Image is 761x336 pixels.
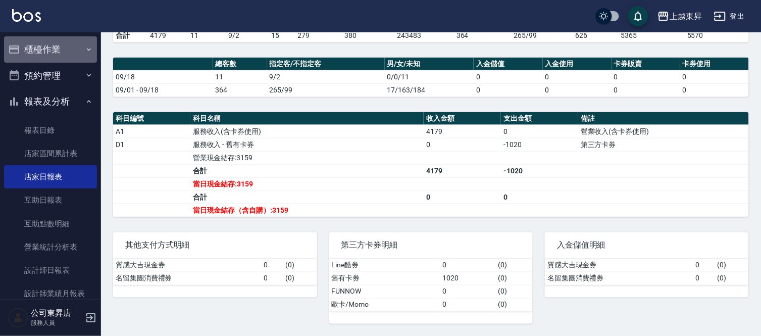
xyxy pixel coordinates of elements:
td: 名留集團消費禮券 [113,272,261,285]
a: 互助點數明細 [4,212,97,235]
th: 入金使用 [543,58,612,71]
td: A1 [113,125,190,138]
td: 0 [543,83,612,97]
th: 支出金額 [501,112,578,125]
td: 營業現金結存:3159 [190,151,424,164]
td: D1 [113,138,190,151]
a: 報表目錄 [4,119,97,142]
td: 當日現金結存:3159 [190,177,424,190]
td: 243483 [394,29,454,42]
td: 合計 [190,164,424,177]
td: ( 0 ) [496,272,533,285]
td: 09/18 [113,70,213,83]
img: Person [8,308,28,328]
a: 店家區間累計表 [4,142,97,165]
td: 626 [573,29,619,42]
td: Line酷券 [329,259,440,272]
button: 上越東昇 [653,6,706,27]
button: 報表及分析 [4,88,97,115]
td: 4179 [424,164,501,177]
td: 0 [261,259,283,272]
span: 第三方卡券明細 [341,241,521,251]
td: 營業收入(含卡券使用) [578,125,749,138]
td: ( 0 ) [715,272,749,285]
button: 登出 [710,7,749,26]
td: 265/99 [511,29,573,42]
td: 11 [213,70,267,83]
span: 入金儲值明細 [557,241,737,251]
table: a dense table [329,259,533,312]
th: 科目名稱 [190,112,424,125]
a: 營業統計分析表 [4,235,97,259]
td: 0 [543,70,612,83]
td: 0 [501,190,578,204]
p: 服務人員 [31,318,82,327]
th: 科目編號 [113,112,190,125]
td: 15 [269,29,295,42]
td: 0 [474,70,542,83]
td: 09/01 - 09/18 [113,83,213,97]
td: 服務收入(含卡券使用) [190,125,424,138]
th: 收入金額 [424,112,501,125]
button: 預約管理 [4,63,97,89]
td: 0 [693,259,715,272]
table: a dense table [545,259,749,285]
td: 380 [342,29,395,42]
td: 5570 [685,29,756,42]
td: 9/2 [226,29,269,42]
td: 11 [188,29,226,42]
span: 其他支付方式明細 [125,241,305,251]
td: 0 [693,272,715,285]
table: a dense table [113,259,317,285]
td: 歐卡/Momo [329,298,440,311]
a: 互助日報表 [4,188,97,212]
th: 總客數 [213,58,267,71]
td: 0 [440,259,496,272]
td: 質感大吉現金券 [113,259,261,272]
th: 備註 [578,112,749,125]
td: 9/2 [267,70,385,83]
td: 0 [680,70,749,83]
td: 265/99 [267,83,385,97]
td: 第三方卡券 [578,138,749,151]
td: 舊有卡券 [329,272,440,285]
th: 指定客/不指定客 [267,58,385,71]
td: 0 [261,272,283,285]
td: 0 [424,138,501,151]
td: -1020 [501,138,578,151]
td: 質感大吉現金券 [545,259,693,272]
td: 服務收入 - 舊有卡券 [190,138,424,151]
a: 設計師日報表 [4,259,97,282]
a: 設計師業績月報表 [4,282,97,305]
th: 男/女/未知 [385,58,474,71]
td: 合計 [190,190,424,204]
td: 0 [612,70,680,83]
button: save [628,6,648,26]
div: 上越東昇 [670,10,702,23]
td: ( 0 ) [283,259,317,272]
td: 364 [213,83,267,97]
td: 1020 [440,272,496,285]
td: 合計 [113,29,147,42]
button: 櫃檯作業 [4,36,97,63]
th: 入金儲值 [474,58,542,71]
th: 卡券使用 [680,58,749,71]
td: 4179 [147,29,188,42]
td: 0 [612,83,680,97]
td: 名留集團消費禮券 [545,272,693,285]
td: 0 [440,298,496,311]
td: 0/0/11 [385,70,474,83]
td: ( 0 ) [496,298,533,311]
td: 4179 [424,125,501,138]
h5: 公司東昇店 [31,308,82,318]
td: 0 [440,285,496,298]
a: 店家日報表 [4,165,97,188]
td: 0 [680,83,749,97]
td: -1020 [501,164,578,177]
td: ( 0 ) [496,285,533,298]
td: 364 [454,29,512,42]
table: a dense table [113,58,749,97]
td: 當日現金結存（含自購）:3159 [190,204,424,217]
td: 5365 [619,29,685,42]
td: ( 0 ) [283,272,317,285]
